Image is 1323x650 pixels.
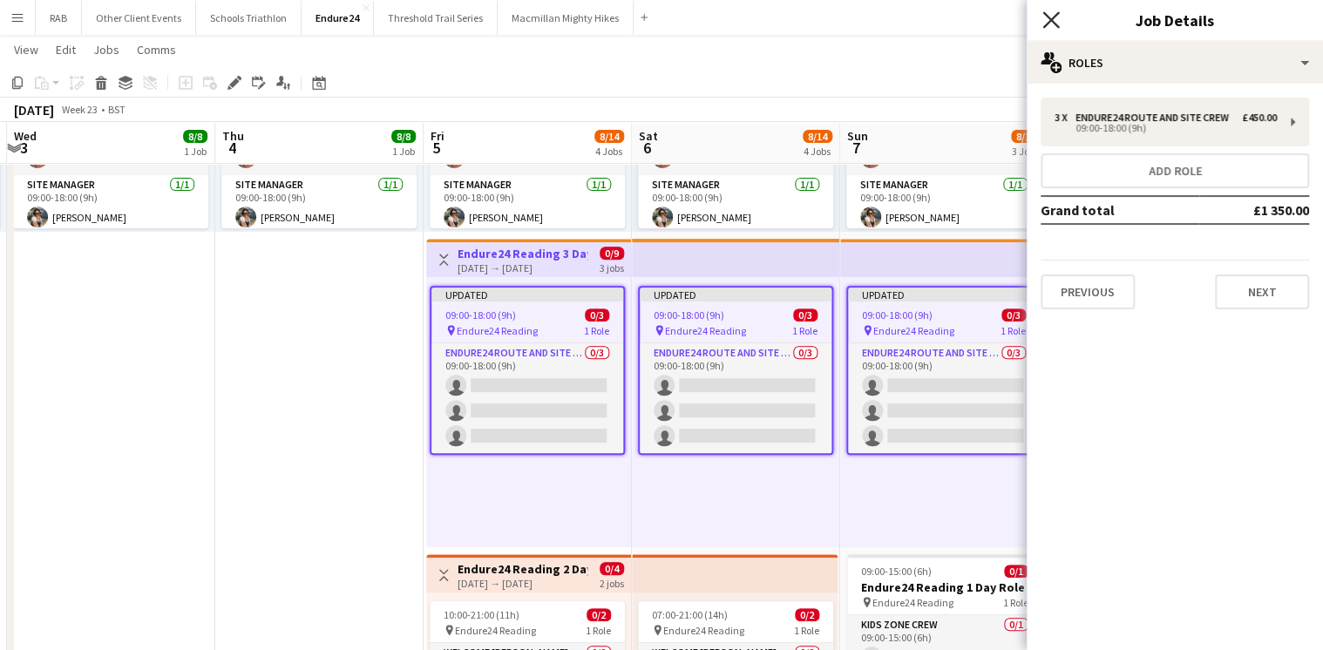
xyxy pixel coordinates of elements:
app-card-role: Site Manager1/109:00-18:00 (9h)[PERSON_NAME] [846,175,1041,234]
span: 0/2 [795,608,819,621]
span: 09:00-18:00 (9h) [862,308,933,322]
div: Updated [848,288,1040,301]
div: 3 x [1055,112,1075,124]
span: 09:00-15:00 (6h) [861,565,932,578]
span: Endure24 Reading [663,624,744,637]
button: Next [1215,274,1309,309]
app-card-role: Endure24 Route and Site Crew0/309:00-18:00 (9h) [848,343,1040,453]
h3: Endure24 Reading 3 Day Role [458,246,587,261]
span: Sat [639,128,658,144]
div: 1 Job [392,145,415,158]
app-card-role: Site Manager1/109:00-18:00 (9h)[PERSON_NAME] [13,175,208,234]
span: 4 [220,138,244,158]
span: 3 [11,138,37,158]
a: Edit [49,38,83,61]
span: Edit [56,42,76,58]
div: BST [108,103,126,116]
span: 0/3 [585,308,609,322]
div: Endure24 Route and Site Crew [1075,112,1236,124]
div: 2 jobs [600,575,624,590]
span: 1 Role [794,624,819,637]
span: 1 Role [792,324,818,337]
div: [DATE] → [DATE] [458,577,587,590]
span: 1 Role [1001,324,1026,337]
span: 6 [636,138,658,158]
span: Endure24 Reading [872,596,953,609]
span: 8/14 [594,130,624,143]
span: 09:00-18:00 (9h) [445,308,516,322]
button: Previous [1041,274,1135,309]
div: £450.00 [1242,112,1277,124]
app-job-card: Updated09:00-18:00 (9h)0/3 Endure24 Reading1 RoleEndure24 Route and Site Crew0/309:00-18:00 (9h) [638,286,833,455]
div: 4 Jobs [804,145,831,158]
span: Thu [222,128,244,144]
span: 0/9 [600,247,624,260]
div: 3 Jobs [1012,145,1040,158]
a: View [7,38,45,61]
div: Roles [1027,42,1323,84]
span: 0/4 [600,562,624,575]
span: Comms [137,42,176,58]
span: 10:00-21:00 (11h) [444,608,519,621]
span: 1 Role [584,324,609,337]
span: Endure24 Reading [455,624,536,637]
span: 0/1 [1004,565,1028,578]
app-card-role: Endure24 Route and Site Crew0/309:00-18:00 (9h) [640,343,831,453]
app-job-card: Updated09:00-18:00 (9h)0/3 Endure24 Reading1 RoleEndure24 Route and Site Crew0/309:00-18:00 (9h) [430,286,625,455]
div: 09:00-18:00 (9h) [1055,124,1277,132]
span: 09:00-18:00 (9h) [654,308,724,322]
div: [DATE] [14,101,54,118]
button: Schools Triathlon [196,1,302,35]
button: Other Client Events [82,1,196,35]
span: 5 [428,138,444,158]
td: £1 350.00 [1199,196,1309,224]
span: 1 Role [1003,596,1028,609]
app-card-role: Site Manager1/109:00-18:00 (9h)[PERSON_NAME] [221,175,417,234]
span: 0/3 [793,308,818,322]
button: Macmillan Mighty Hikes [498,1,634,35]
button: Add role [1041,153,1309,188]
td: Grand total [1041,196,1199,224]
span: 8/14 [803,130,832,143]
span: View [14,42,38,58]
span: 1 Role [586,624,611,637]
span: Endure24 Reading [457,324,538,337]
button: Threshold Trail Series [374,1,498,35]
app-card-role: Site Manager1/109:00-18:00 (9h)[PERSON_NAME] [638,175,833,234]
h3: Endure24 Reading 1 Day Role [847,579,1042,595]
app-job-card: Updated09:00-18:00 (9h)0/3 Endure24 Reading1 RoleEndure24 Route and Site Crew0/309:00-18:00 (9h) [846,286,1041,455]
span: 0/2 [587,608,611,621]
span: Endure24 Reading [873,324,954,337]
a: Jobs [86,38,126,61]
h3: Endure24 Reading 2 Day Role [458,561,587,577]
app-card-role: Site Manager1/109:00-18:00 (9h)[PERSON_NAME] [430,175,625,234]
div: Updated [640,288,831,301]
span: 8/8 [391,130,416,143]
span: 07:00-21:00 (14h) [652,608,728,621]
span: Jobs [93,42,119,58]
span: 8/12 [1011,130,1041,143]
div: Updated [431,288,623,301]
span: 0/3 [1001,308,1026,322]
span: Week 23 [58,103,101,116]
div: 4 Jobs [595,145,623,158]
div: [DATE] → [DATE] [458,261,587,274]
span: Fri [431,128,444,144]
div: 1 Job [184,145,207,158]
button: Endure24 [302,1,374,35]
span: 7 [845,138,868,158]
app-card-role: Endure24 Route and Site Crew0/309:00-18:00 (9h) [431,343,623,453]
span: Endure24 Reading [665,324,746,337]
span: Sun [847,128,868,144]
h3: Job Details [1027,9,1323,31]
span: Wed [14,128,37,144]
button: RAB [36,1,82,35]
span: 8/8 [183,130,207,143]
div: 3 jobs [600,260,624,274]
a: Comms [130,38,183,61]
